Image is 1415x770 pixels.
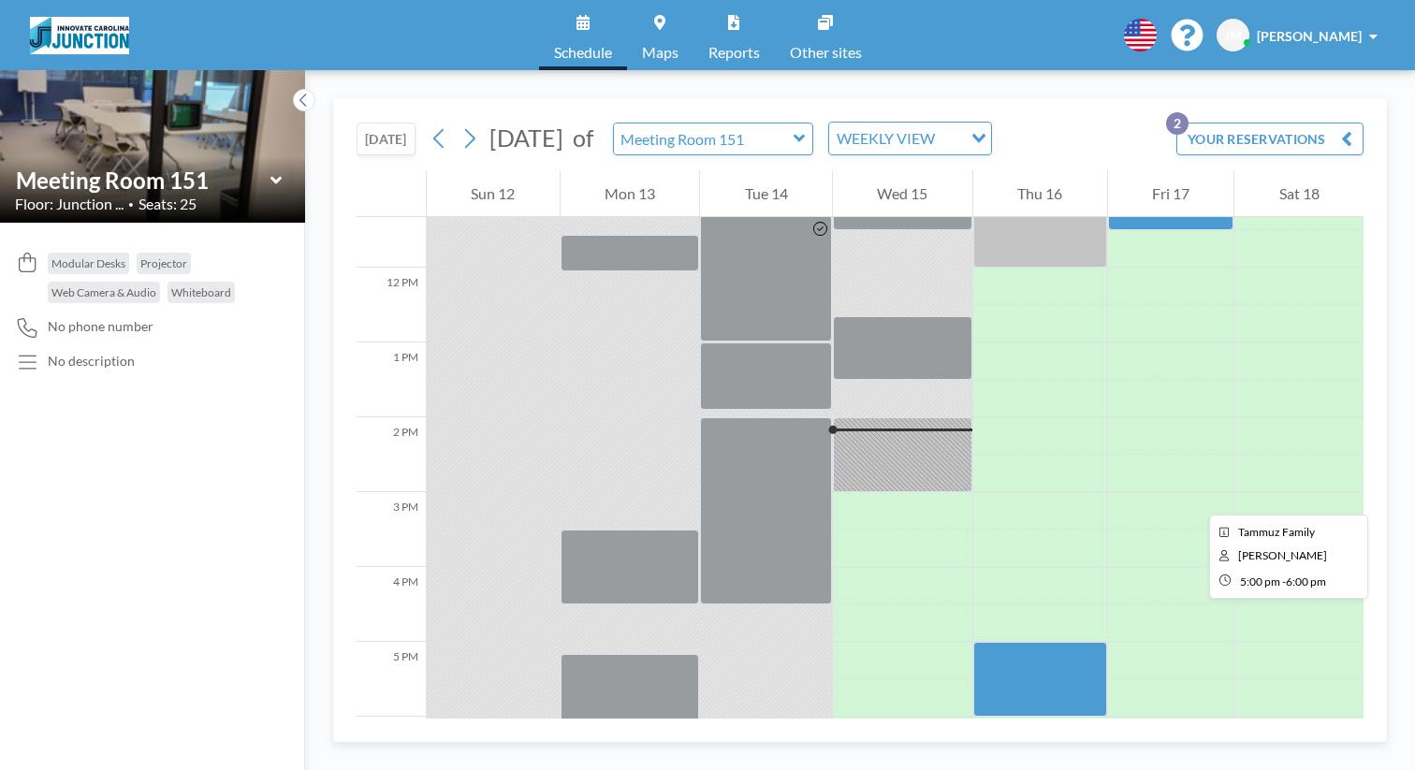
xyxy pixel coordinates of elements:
div: 5 PM [357,642,426,717]
span: Modular Desks [51,256,125,270]
span: Maps [642,45,678,60]
div: 4 PM [357,567,426,642]
div: No description [48,353,135,370]
span: JM [1224,27,1242,44]
span: • [128,198,134,211]
div: Wed 15 [833,170,972,217]
div: Sat 18 [1234,170,1364,217]
span: - [1282,574,1286,588]
span: 6:00 PM [1286,574,1326,588]
span: WEEKLY VIEW [833,126,939,151]
div: Mon 13 [561,170,700,217]
span: Schedule [554,45,612,60]
p: 2 [1166,112,1189,135]
button: YOUR RESERVATIONS2 [1176,123,1364,155]
div: 11 AM [357,193,426,268]
span: [DATE] [489,123,563,152]
div: 12 PM [357,268,426,342]
button: [DATE] [357,123,416,155]
div: 2 PM [357,417,426,492]
div: Thu 16 [973,170,1107,217]
span: Floor: Junction ... [15,195,124,213]
img: organization-logo [30,17,129,54]
span: No phone number [48,318,153,335]
div: Sun 12 [427,170,560,217]
span: Web Camera & Audio [51,285,156,299]
span: Projector [140,256,187,270]
input: Meeting Room 151 [614,123,794,154]
div: 3 PM [357,492,426,567]
span: Jon Mozes [1238,548,1327,562]
input: Meeting Room 151 [16,167,270,194]
span: Tammuz Family [1238,525,1315,539]
span: [PERSON_NAME] [1257,28,1362,44]
span: 5:00 PM [1240,574,1280,588]
div: 1 PM [357,342,426,417]
span: Seats: 25 [139,195,197,213]
div: Fri 17 [1108,170,1234,217]
span: Whiteboard [171,285,231,299]
div: Search for option [829,123,991,154]
input: Search for option [941,126,960,151]
span: Other sites [790,45,862,60]
span: Reports [708,45,760,60]
div: Tue 14 [700,170,832,217]
span: of [573,123,593,153]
